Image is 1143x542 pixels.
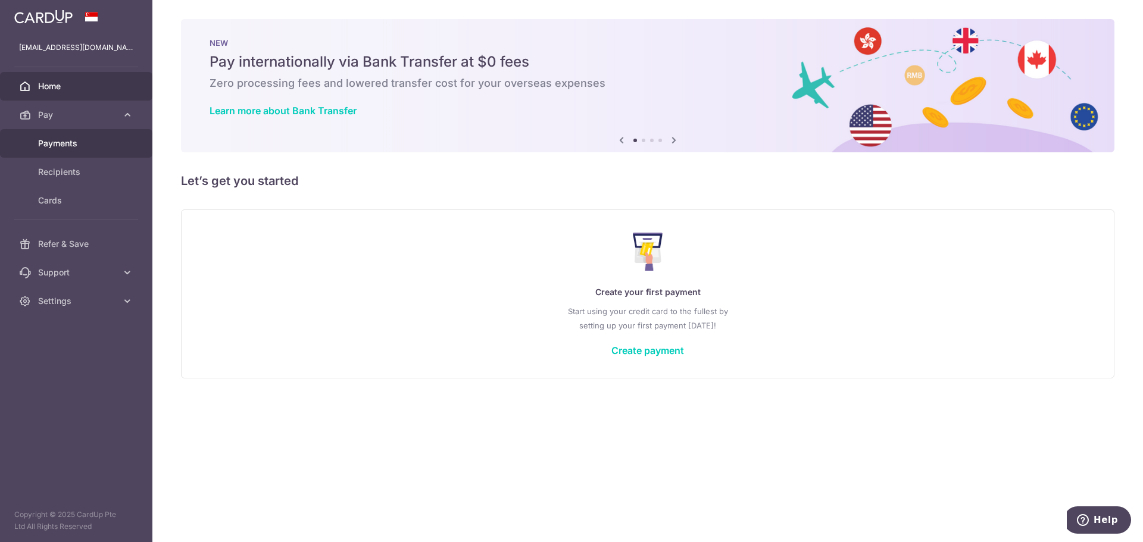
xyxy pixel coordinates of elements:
img: Make Payment [633,233,663,271]
span: Pay [38,109,117,121]
p: [EMAIL_ADDRESS][DOMAIN_NAME] [19,42,133,54]
p: Create your first payment [205,285,1090,299]
img: CardUp [14,10,73,24]
iframe: Opens a widget where you can find more information [1067,506,1131,536]
h5: Pay internationally via Bank Transfer at $0 fees [210,52,1086,71]
span: Payments [38,137,117,149]
span: Cards [38,195,117,206]
span: Recipients [38,166,117,178]
span: Settings [38,295,117,307]
a: Create payment [611,344,684,356]
span: Refer & Save [38,238,117,250]
span: Home [38,80,117,92]
h5: Let’s get you started [181,171,1114,190]
h6: Zero processing fees and lowered transfer cost for your overseas expenses [210,76,1086,90]
a: Learn more about Bank Transfer [210,105,357,117]
p: Start using your credit card to the fullest by setting up your first payment [DATE]! [205,304,1090,333]
span: Support [38,267,117,278]
p: NEW [210,38,1086,48]
img: Bank transfer banner [181,19,1114,152]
